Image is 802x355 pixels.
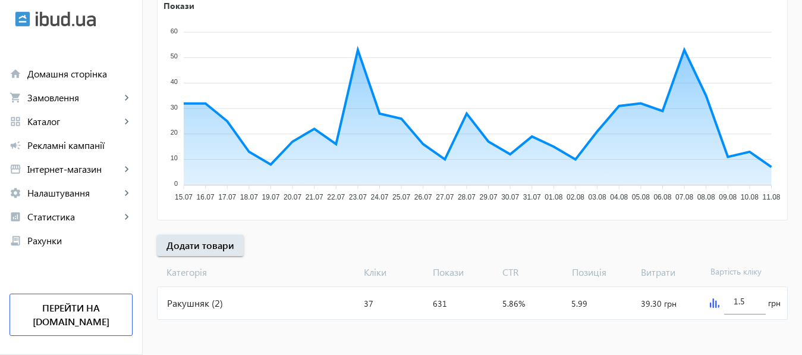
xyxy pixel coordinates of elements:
tspan: 01.08 [545,193,562,201]
mat-icon: keyboard_arrow_right [121,92,133,104]
span: 631 [433,298,447,309]
mat-icon: keyboard_arrow_right [121,187,133,199]
mat-icon: keyboard_arrow_right [121,211,133,223]
span: Рекламні кампанії [27,139,133,151]
tspan: 16.07 [197,193,215,201]
mat-icon: shopping_cart [10,92,21,104]
span: 39.30 грн [641,298,677,309]
mat-icon: grid_view [10,116,21,127]
span: Налаштування [27,187,121,199]
img: ibud_text.svg [36,11,96,27]
a: Перейти на [DOMAIN_NAME] [10,294,133,336]
tspan: 30 [171,104,178,111]
span: Домашня сторінка [27,68,133,80]
tspan: 20.07 [284,193,301,201]
span: Кліки [359,266,429,279]
span: грн [768,297,781,309]
mat-icon: storefront [10,163,21,175]
tspan: 07.08 [675,193,693,201]
span: Позиція [567,266,637,279]
tspan: 23.07 [349,193,367,201]
img: graph.svg [710,298,719,308]
tspan: 24.07 [370,193,388,201]
tspan: 06.08 [653,193,671,201]
span: 37 [364,298,373,309]
span: 5.86% [502,298,525,309]
tspan: 10 [171,154,178,161]
tspan: 05.08 [632,193,650,201]
tspan: 17.07 [218,193,236,201]
span: Покази [428,266,498,279]
span: Додати товари [166,239,234,252]
tspan: 09.08 [719,193,737,201]
tspan: 27.07 [436,193,454,201]
tspan: 03.08 [589,193,606,201]
span: 5.99 [571,298,587,309]
tspan: 29.07 [480,193,498,201]
tspan: 25.07 [392,193,410,201]
span: CTR [498,266,567,279]
tspan: 26.07 [414,193,432,201]
span: Інтернет-магазин [27,163,121,175]
mat-icon: analytics [10,211,21,223]
tspan: 22.07 [327,193,345,201]
button: Додати товари [157,235,244,256]
mat-icon: settings [10,187,21,199]
tspan: 02.08 [567,193,584,201]
span: Замовлення [27,92,121,104]
span: Статистика [27,211,121,223]
mat-icon: campaign [10,139,21,151]
tspan: 15.07 [175,193,193,201]
tspan: 60 [171,27,178,35]
tspan: 0 [174,180,178,187]
mat-icon: keyboard_arrow_right [121,163,133,175]
img: ibud.svg [15,11,30,27]
tspan: 18.07 [240,193,258,201]
tspan: 30.07 [501,193,519,201]
mat-icon: receipt_long [10,235,21,247]
tspan: 40 [171,78,178,85]
tspan: 50 [171,52,178,60]
span: Витрати [636,266,706,279]
span: Каталог [27,116,121,127]
tspan: 11.08 [762,193,780,201]
tspan: 08.08 [697,193,715,201]
span: Категорія [157,266,359,279]
tspan: 31.07 [523,193,541,201]
span: Вартість кліку [706,266,775,279]
tspan: 28.07 [458,193,476,201]
tspan: 10.08 [741,193,759,201]
mat-icon: keyboard_arrow_right [121,116,133,127]
tspan: 20 [171,129,178,136]
mat-icon: home [10,68,21,80]
span: Рахунки [27,235,133,247]
div: Ракушняк (2) [158,287,359,319]
tspan: 04.08 [610,193,628,201]
tspan: 19.07 [262,193,279,201]
tspan: 21.07 [306,193,323,201]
